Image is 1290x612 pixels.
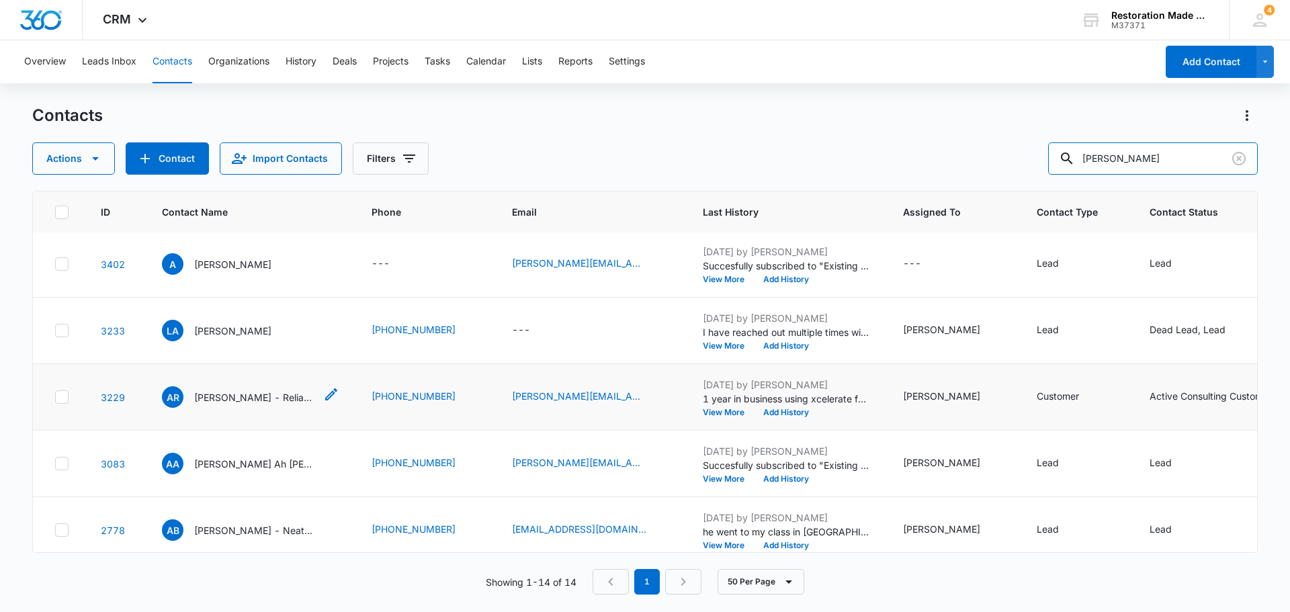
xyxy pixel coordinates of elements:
[1150,455,1172,470] div: Lead
[1264,5,1275,15] span: 4
[703,541,754,550] button: View More
[82,40,136,83] button: Leads Inbox
[512,205,651,219] span: Email
[703,475,754,483] button: View More
[522,40,542,83] button: Lists
[425,40,450,83] button: Tasks
[1150,389,1272,403] div: Active Consulting Customer
[1150,522,1196,538] div: Contact Status - Lead - Select to Edit Field
[162,519,339,541] div: Contact Name - Adam Benzenic - Neatness Home Repair - Monica - Select to Edit Field
[1236,105,1258,126] button: Actions
[1037,455,1083,472] div: Contact Type - Lead - Select to Edit Field
[512,256,671,272] div: Email - adam.hensley@kustom.us - Select to Edit Field
[703,311,871,325] p: [DATE] by [PERSON_NAME]
[754,342,818,350] button: Add History
[32,105,103,126] h1: Contacts
[1037,522,1083,538] div: Contact Type - Lead - Select to Edit Field
[703,275,754,283] button: View More
[703,458,871,472] p: Succesfully subscribed to "Existing Clients".
[703,392,871,406] p: 1 year in business using xcelerate for crm Doing 10 mitigation a month 5 pack outs 30 rebuilds fr...
[1150,256,1172,270] div: Lead
[372,455,456,470] a: [PHONE_NUMBER]
[372,322,456,337] a: [PHONE_NUMBER]
[1037,522,1059,536] div: Lead
[1150,322,1225,337] div: Dead Lead, Lead
[101,392,125,403] a: Navigate to contact details page for Adam Rothenburger - Reliant Restoration
[24,40,66,83] button: Overview
[372,205,460,219] span: Phone
[101,259,125,270] a: Navigate to contact details page for Adam
[372,389,456,403] a: [PHONE_NUMBER]
[703,205,851,219] span: Last History
[1150,455,1196,472] div: Contact Status - Lead - Select to Edit Field
[194,257,271,271] p: [PERSON_NAME]
[333,40,357,83] button: Deals
[1111,10,1209,21] div: account name
[1037,256,1059,270] div: Lead
[754,275,818,283] button: Add History
[162,453,183,474] span: AA
[162,253,183,275] span: A
[126,142,209,175] button: Add Contact
[718,569,804,595] button: 50 Per Page
[372,256,390,272] div: ---
[486,575,576,589] p: Showing 1-14 of 14
[903,522,1004,538] div: Assigned To - Gregg Sargent - Select to Edit Field
[220,142,342,175] button: Import Contacts
[353,142,429,175] button: Filters
[1150,522,1172,536] div: Lead
[512,389,646,403] a: [PERSON_NAME][EMAIL_ADDRESS][DOMAIN_NAME]
[286,40,316,83] button: History
[903,389,980,403] div: [PERSON_NAME]
[1264,5,1275,15] div: notifications count
[1037,322,1059,337] div: Lead
[208,40,269,83] button: Organizations
[593,569,701,595] nav: Pagination
[512,322,554,339] div: Email - - Select to Edit Field
[162,320,296,341] div: Contact Name - Lewis Adams - Select to Edit Field
[634,569,660,595] em: 1
[703,378,871,392] p: [DATE] by [PERSON_NAME]
[703,342,754,350] button: View More
[903,256,945,272] div: Assigned To - - Select to Edit Field
[609,40,645,83] button: Settings
[1037,455,1059,470] div: Lead
[194,523,315,537] p: [PERSON_NAME] - Neatness Home Repair - [PERSON_NAME]
[372,256,414,272] div: Phone - - Select to Edit Field
[903,322,980,337] div: [PERSON_NAME]
[162,453,339,474] div: Contact Name - Adam Ah Sue - Malama Restoration - Select to Edit Field
[372,389,480,405] div: Phone - (602) 919-6305 - Select to Edit Field
[903,205,985,219] span: Assigned To
[153,40,192,83] button: Contacts
[1037,322,1083,339] div: Contact Type - Lead - Select to Edit Field
[162,386,183,408] span: AR
[162,205,320,219] span: Contact Name
[703,245,871,259] p: [DATE] by [PERSON_NAME]
[754,541,818,550] button: Add History
[372,522,480,538] div: Phone - (440) 247-7009 - Select to Edit Field
[194,457,315,471] p: [PERSON_NAME] Ah [PERSON_NAME] Restoration
[372,322,480,339] div: Phone - (801) 200-1363 - Select to Edit Field
[101,525,125,536] a: Navigate to contact details page for Adam Benzenic - Neatness Home Repair - Monica
[103,12,131,26] span: CRM
[903,322,1004,339] div: Assigned To - Gregg Sargent - Select to Edit Field
[512,455,646,470] a: [PERSON_NAME][EMAIL_ADDRESS][DOMAIN_NAME]
[1111,21,1209,30] div: account id
[466,40,506,83] button: Calendar
[512,389,671,405] div: Email - adam@reliant-az.com - Select to Edit Field
[512,455,671,472] div: Email - adam@malamarestoration.com - Select to Edit Field
[903,256,921,272] div: ---
[703,511,871,525] p: [DATE] by [PERSON_NAME]
[162,386,339,408] div: Contact Name - Adam Rothenburger - Reliant Restoration - Select to Edit Field
[1037,256,1083,272] div: Contact Type - Lead - Select to Edit Field
[162,519,183,541] span: AB
[1048,142,1258,175] input: Search Contacts
[162,320,183,341] span: LA
[194,390,315,404] p: [PERSON_NAME] - Reliant Restoration
[903,389,1004,405] div: Assigned To - Gregg Sargent - Select to Edit Field
[703,259,871,273] p: Succesfully subscribed to "Existing Clients".
[1150,256,1196,272] div: Contact Status - Lead - Select to Edit Field
[373,40,408,83] button: Projects
[903,522,980,536] div: [PERSON_NAME]
[101,458,125,470] a: Navigate to contact details page for Adam Ah Sue - Malama Restoration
